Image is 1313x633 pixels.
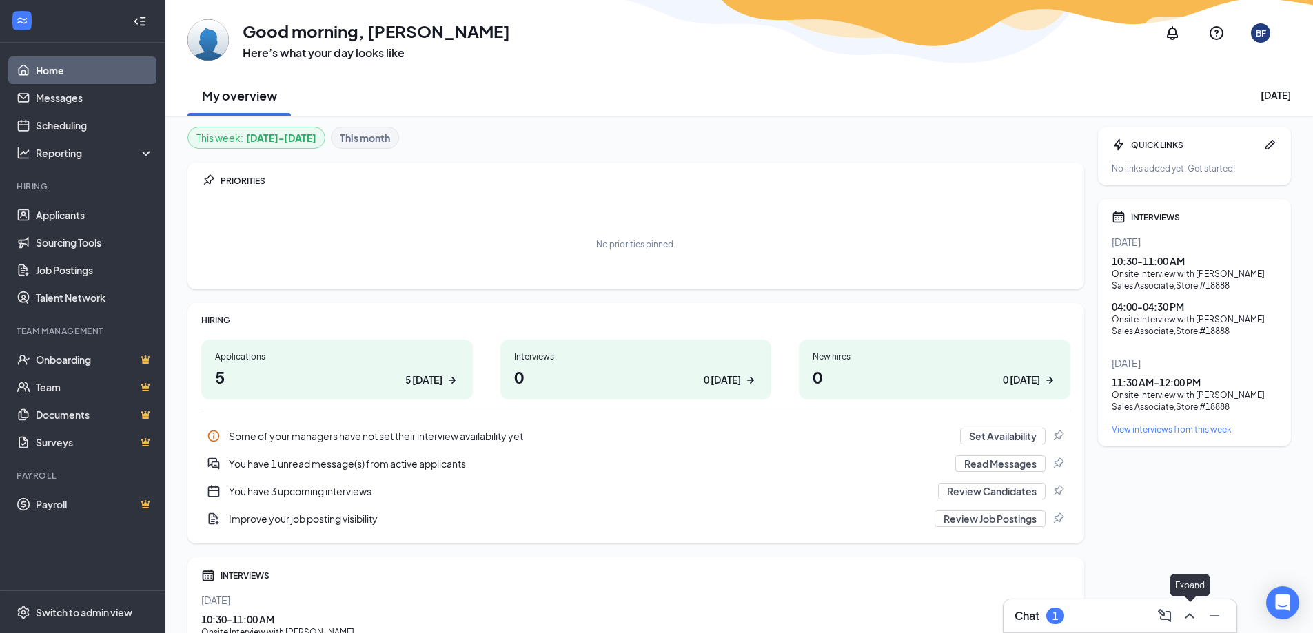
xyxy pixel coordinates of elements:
div: You have 1 unread message(s) from active applicants [201,450,1070,477]
div: Applications [215,351,459,362]
button: Minimize [1203,605,1225,627]
div: Some of your managers have not set their interview availability yet [229,429,952,443]
div: Sales Associate , Store #18888 [1112,280,1277,291]
div: Hiring [17,180,151,192]
svg: ArrowRight [744,373,757,387]
div: 5 [DATE] [405,373,442,387]
svg: ComposeMessage [1157,608,1173,624]
div: 0 [DATE] [1003,373,1040,387]
a: Scheduling [36,112,154,139]
h3: Chat [1015,608,1039,623]
h1: 0 [514,365,758,388]
svg: Pin [201,174,215,187]
div: Onsite Interview with [PERSON_NAME] [1112,268,1277,280]
svg: Calendar [1112,210,1126,224]
a: Applications55 [DATE]ArrowRight [201,340,473,399]
div: Sales Associate , Store #18888 [1112,401,1277,413]
div: 04:00 - 04:30 PM [1112,300,1277,313]
a: DoubleChatActiveYou have 1 unread message(s) from active applicantsRead MessagesPin [201,450,1070,477]
a: Interviews00 [DATE]ArrowRight [500,340,772,399]
div: 11:30 AM - 12:00 PM [1112,375,1277,389]
svg: WorkstreamLogo [15,14,29,28]
a: New hires00 [DATE]ArrowRight [799,340,1070,399]
button: ComposeMessage [1154,605,1176,627]
h1: 0 [813,365,1057,388]
div: [DATE] [1112,356,1277,370]
a: DocumentsCrown [36,401,154,428]
div: You have 1 unread message(s) from active applicants [229,457,947,470]
div: INTERVIEWS [221,570,1070,581]
div: Sales Associate , Store #18888 [1112,325,1277,337]
svg: ArrowRight [445,373,459,387]
div: Team Management [17,325,151,337]
div: No priorities pinned. [596,238,675,250]
a: SurveysCrown [36,428,154,456]
svg: Collapse [133,14,147,28]
div: 1 [1052,610,1058,622]
svg: CalendarNew [207,484,221,498]
button: ChevronUp [1179,605,1201,627]
div: Reporting [36,146,154,160]
div: You have 3 upcoming interviews [201,477,1070,505]
a: Applicants [36,201,154,229]
a: TeamCrown [36,373,154,401]
svg: ChevronUp [1181,608,1198,624]
svg: DoubleChatActive [207,457,221,470]
div: Payroll [17,470,151,481]
svg: DocumentAdd [207,512,221,526]
svg: QuestionInfo [1208,25,1225,41]
img: Bob Foley [187,19,229,61]
a: Talent Network [36,284,154,311]
div: This week : [196,130,316,145]
h2: My overview [202,87,277,104]
svg: Calendar [201,568,215,582]
a: Sourcing Tools [36,229,154,256]
div: Open Intercom Messenger [1266,586,1299,619]
div: Some of your managers have not set their interview availability yet [201,422,1070,450]
a: Messages [36,84,154,112]
div: [DATE] [1112,235,1277,249]
div: Expand [1170,574,1210,596]
div: PRIORITIES [221,175,1070,187]
div: Interviews [514,351,758,362]
svg: Notifications [1164,25,1181,41]
div: 0 [DATE] [704,373,741,387]
svg: Pin [1051,484,1065,498]
button: Set Availability [960,428,1046,444]
svg: Bolt [1112,138,1126,152]
a: CalendarNewYou have 3 upcoming interviewsReview CandidatesPin [201,477,1070,505]
div: No links added yet. Get started! [1112,163,1277,174]
a: DocumentAddImprove your job posting visibilityReview Job PostingsPin [201,505,1070,532]
div: New hires [813,351,1057,362]
div: Improve your job posting visibility [229,512,926,526]
svg: Pin [1051,457,1065,470]
div: [DATE] [201,593,1070,607]
a: Home [36,56,154,84]
svg: ArrowRight [1043,373,1057,387]
div: [DATE] [1261,88,1291,102]
a: Job Postings [36,256,154,284]
a: InfoSome of your managers have not set their interview availability yetSet AvailabilityPin [201,422,1070,450]
div: 10:30 - 11:00 AM [1112,254,1277,268]
h3: Here’s what your day looks like [243,45,510,61]
div: QUICK LINKS [1131,139,1258,151]
svg: Minimize [1206,608,1223,624]
div: Improve your job posting visibility [201,505,1070,532]
h1: Good morning, [PERSON_NAME] [243,19,510,43]
div: HIRING [201,314,1070,326]
div: INTERVIEWS [1131,211,1277,223]
svg: Info [207,429,221,443]
div: Onsite Interview with [PERSON_NAME] [1112,389,1277,401]
svg: Pin [1051,429,1065,443]
b: [DATE] - [DATE] [246,130,316,145]
svg: Analysis [17,146,30,160]
svg: Pin [1051,512,1065,526]
button: Review Job Postings [935,510,1046,527]
button: Review Candidates [938,483,1046,499]
a: View interviews from this week [1112,424,1277,435]
button: Read Messages [955,455,1046,472]
div: Switch to admin view [36,605,132,619]
b: This month [340,130,390,145]
div: 10:30 - 11:00 AM [201,612,1070,626]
